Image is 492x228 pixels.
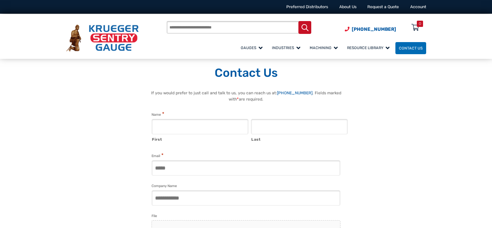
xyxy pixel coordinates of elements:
[272,46,300,50] span: Industries
[310,46,338,50] span: Machining
[339,4,356,9] a: About Us
[306,41,344,55] a: Machining
[237,41,268,55] a: Gauges
[152,183,177,189] label: Company Name
[66,66,426,81] h1: Contact Us
[410,4,426,9] a: Account
[251,135,348,143] label: Last
[345,26,396,33] a: Phone Number (920) 434-8860
[241,46,263,50] span: Gauges
[152,135,249,143] label: First
[286,4,328,9] a: Preferred Distributors
[268,41,306,55] a: Industries
[344,41,395,55] a: Resource Library
[367,4,399,9] a: Request a Quote
[277,90,312,95] a: [PHONE_NUMBER]
[152,111,164,118] legend: Name
[419,21,421,27] div: 0
[152,152,164,159] label: Email
[144,90,348,103] p: If you would prefer to just call and talk to us, you can reach us at: . Fields marked with are re...
[66,25,139,51] img: Krueger Sentry Gauge
[399,46,423,50] span: Contact Us
[352,27,396,32] span: [PHONE_NUMBER]
[347,46,390,50] span: Resource Library
[395,42,426,54] a: Contact Us
[152,213,157,219] label: File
